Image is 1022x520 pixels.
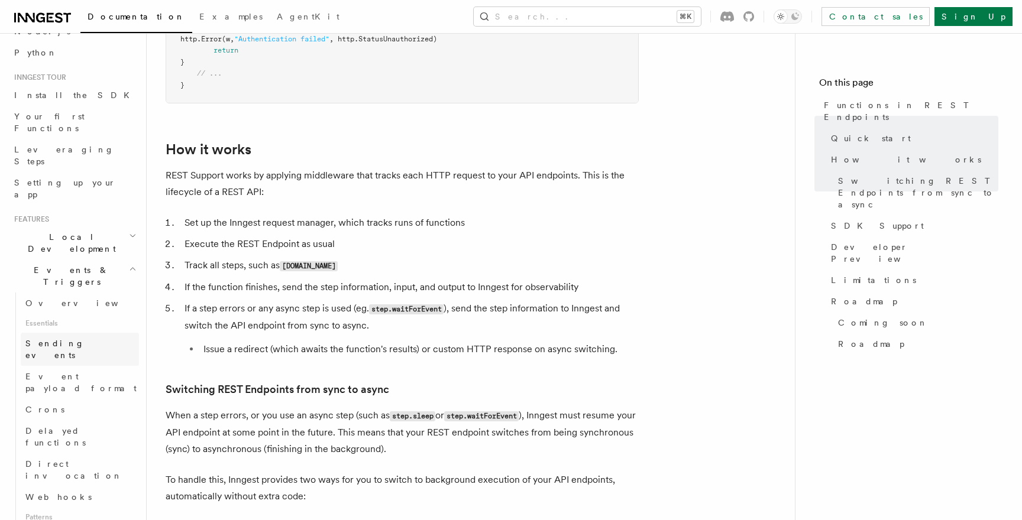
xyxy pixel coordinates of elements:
span: Direct invocation [25,459,122,480]
a: Switching REST Endpoints from sync to async [166,381,389,398]
span: "Authentication failed" [234,35,329,43]
span: How it works [831,154,981,165]
span: Switching REST Endpoints from sync to async [838,175,998,210]
a: Delayed functions [21,420,139,453]
span: Error [201,35,222,43]
span: return [214,46,238,54]
span: Coming soon [838,317,928,329]
span: Roadmap [838,338,904,350]
a: Contact sales [822,7,930,26]
span: } [180,81,185,89]
a: Documentation [80,4,192,33]
li: Execute the REST Endpoint as usual [181,236,639,252]
span: Examples [199,12,263,21]
span: // ... [197,69,222,77]
li: Issue a redirect (which awaits the function's results) or custom HTTP response on async switching. [200,341,639,357]
span: Local Development [9,231,129,255]
span: Your first Functions [14,112,85,133]
a: Switching REST Endpoints from sync to async [833,170,998,215]
span: Features [9,214,49,224]
a: Coming soon [833,312,998,333]
span: Delayed functions [25,426,86,447]
span: Essentials [21,314,139,333]
a: Limitations [826,269,998,291]
span: Functions in REST Endpoints [824,99,998,123]
span: Setting up your app [14,178,116,199]
span: Install the SDK [14,90,137,100]
li: Track all steps, such as [181,257,639,274]
span: Leveraging Steps [14,145,114,166]
p: To handle this, Inngest provides two ways for you to switch to background execution of your API e... [166,472,639,505]
a: Sign Up [934,7,1013,26]
span: Quick start [831,132,911,144]
a: Quick start [826,128,998,149]
span: Webhooks [25,492,92,502]
button: Search...⌘K [474,7,701,26]
a: Leveraging Steps [9,139,139,172]
span: Developer Preview [831,241,998,265]
span: Sending events [25,339,85,360]
span: Roadmap [831,295,897,307]
span: (w, [222,35,234,43]
span: Overview [25,298,147,308]
button: Toggle dark mode [774,9,802,24]
li: Set up the Inngest request manager, which tracks runs of functions [181,214,639,231]
code: [DOMAIN_NAME] [280,261,338,271]
span: SDK Support [831,220,924,232]
code: step.waitForEvent [369,304,444,314]
a: Sending events [21,333,139,366]
li: If the function finishes, send the step information, input, and output to Inngest for observability [181,279,639,295]
span: , http.StatusUnauthorized) [329,35,437,43]
a: Overview [21,292,139,314]
a: Functions in REST Endpoints [819,95,998,128]
span: http. [180,35,201,43]
a: SDK Support [826,215,998,236]
span: Limitations [831,274,916,286]
span: AgentKit [277,12,339,21]
span: Event payload format [25,372,137,393]
a: Roadmap [826,291,998,312]
a: AgentKit [270,4,347,32]
a: Webhooks [21,486,139,508]
a: Setting up your app [9,172,139,205]
span: Documentation [88,12,185,21]
li: If a step errors or any async step is used (eg. ), send the step information to Inngest and switc... [181,300,639,357]
a: Direct invocation [21,453,139,486]
a: How it works [826,149,998,170]
p: When a step errors, or you use an async step (such as or ), Inngest must resume your API endpoint... [166,407,639,457]
p: REST Support works by applying middleware that tracks each HTTP request to your API endpoints. Th... [166,167,639,200]
span: Events & Triggers [9,264,129,288]
a: Roadmap [833,333,998,355]
h4: On this page [819,76,998,95]
button: Events & Triggers [9,259,139,292]
span: Crons [25,405,64,414]
a: How it works [166,141,251,158]
a: Event payload format [21,366,139,399]
button: Local Development [9,226,139,259]
code: step.waitForEvent [444,411,519,421]
code: step.sleep [390,411,435,421]
a: Install the SDK [9,84,139,106]
a: Examples [192,4,270,32]
span: Python [14,48,57,57]
a: Python [9,42,139,63]
span: Inngest tour [9,73,66,82]
span: } [180,58,185,66]
a: Your first Functions [9,106,139,139]
kbd: ⌘K [677,11,694,22]
a: Developer Preview [826,236,998,269]
a: Crons [21,399,139,420]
